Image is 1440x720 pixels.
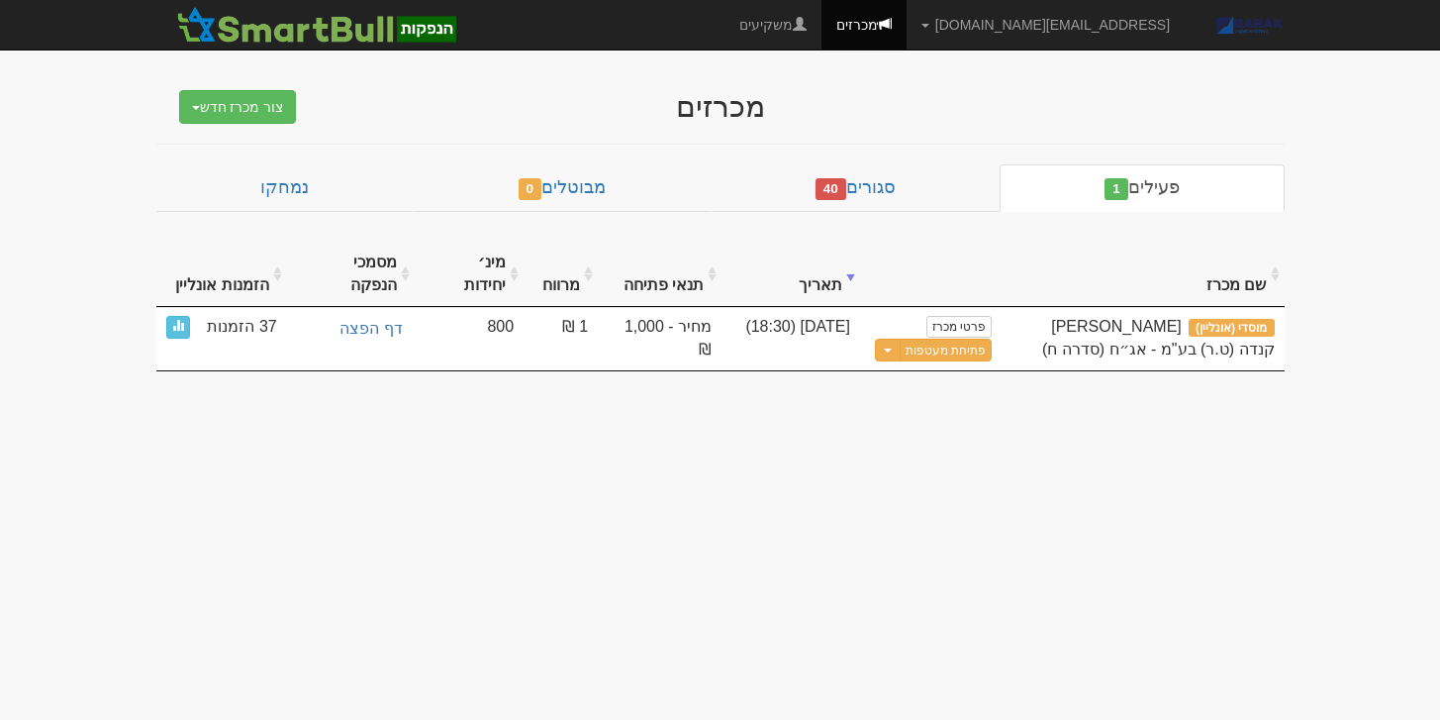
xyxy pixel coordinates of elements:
[335,90,1106,123] div: מכרזים
[179,90,297,124] button: צור מכרז חדש
[711,164,1001,212] a: סגורים
[297,316,405,343] a: דף הפצה
[816,178,846,200] span: 40
[721,307,860,370] td: [DATE] (18:30)
[415,242,524,308] th: מינ׳ יחידות : activate to sort column ascending
[524,307,598,370] td: 1 ₪
[519,178,542,200] span: 0
[1002,242,1284,308] th: שם מכרז : activate to sort column ascending
[524,242,598,308] th: מרווח : activate to sort column ascending
[1042,318,1274,358] span: ישראל קנדה (ט.ר) בע"מ - אג״ח (סדרה ח)
[598,307,721,370] td: מחיר - 1,000 ₪
[171,5,462,45] img: SmartBull Logo
[1104,178,1128,200] span: 1
[156,164,414,212] a: נמחקו
[415,307,524,370] td: 800
[414,164,711,212] a: מבוטלים
[721,242,860,308] th: תאריך : activate to sort column ascending
[598,242,721,308] th: תנאי פתיחה : activate to sort column ascending
[900,339,992,361] button: פתיחת מעטפות
[1189,319,1275,337] span: מוסדי (אונליין)
[926,316,992,338] a: פרטי מכרז
[207,316,276,339] span: 37 הזמנות
[1000,164,1284,212] a: פעילים
[287,242,415,308] th: מסמכי הנפקה : activate to sort column ascending
[156,242,287,308] th: הזמנות אונליין : activate to sort column ascending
